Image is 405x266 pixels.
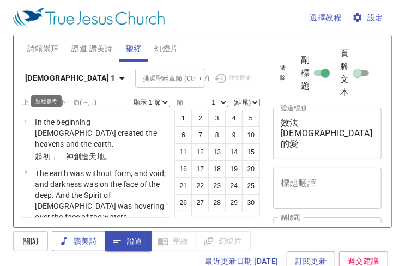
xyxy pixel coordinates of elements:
button: 10 [242,126,259,144]
span: 讚美詩 [61,234,97,248]
button: 11 [174,143,192,161]
button: 8 [208,126,226,144]
button: 9 [225,126,243,144]
button: 設定 [350,8,388,28]
p: In the beginning [DEMOGRAPHIC_DATA] created the heavens and the earth. [35,117,166,149]
button: 讚美詩 [52,231,106,251]
button: [DEMOGRAPHIC_DATA] 1 [21,68,133,88]
button: 20 [242,160,259,178]
button: 30 [242,194,259,211]
button: 25 [242,177,259,195]
p: 起初 [35,151,166,162]
wh776: 。 [105,152,112,161]
span: 2 [24,170,27,176]
button: 清除 [273,62,293,84]
button: 13 [208,143,226,161]
span: 證道 讚美詩 [71,42,112,56]
button: 12 [191,143,209,161]
img: True Jesus Church [13,8,165,27]
textarea: 效法[DEMOGRAPHIC_DATA]的愛 Love Like [DEMOGRAPHIC_DATA] Loved [281,118,374,149]
span: 關閉 [22,234,39,248]
button: 31 [174,211,192,228]
input: Type Bible Reference [138,72,184,84]
button: 5 [242,110,259,127]
button: 21 [174,177,192,195]
wh7225: ， 神 [51,152,112,161]
span: 選擇教程 [310,11,342,25]
button: 2 [191,110,209,127]
button: 選擇教程 [306,8,346,28]
li: 67 [74,35,82,43]
button: 15 [242,143,259,161]
button: 22 [191,177,209,195]
wh430: 創造 [74,152,112,161]
button: 關閉 [13,231,48,251]
span: 清除 [280,63,286,83]
button: 1 [174,110,192,127]
span: 設定 [354,11,383,25]
button: 證道 [105,231,152,251]
button: 18 [208,160,226,178]
button: 27 [191,194,209,211]
button: 24 [225,177,243,195]
span: 幻燈片 [155,42,178,56]
button: 17 [191,160,209,178]
button: 26 [174,194,192,211]
button: 7 [191,126,209,144]
button: 19 [225,160,243,178]
label: 節 [174,99,183,106]
button: 29 [225,194,243,211]
span: 證道 [114,234,143,248]
button: 14 [225,143,243,161]
span: 詩頌崇拜 [27,42,59,56]
label: 上一節 (←, ↑) 下一節 (→, ↓) [22,99,96,106]
button: 3 [208,110,226,127]
span: 頁腳文本 [341,47,352,99]
div: Speaker: Bro. [PERSON_NAME] Interpreter: Sis. [PERSON_NAME] [5,44,61,52]
p: 詩 Hymns [69,28,87,34]
span: 聖經 [126,42,142,56]
li: 332 [72,43,83,51]
wh8064: 地 [97,152,112,161]
span: 副標題 [301,53,310,93]
b: [DEMOGRAPHIC_DATA] 1 [25,71,116,85]
button: 16 [174,160,192,178]
button: 28 [208,194,226,211]
wh1254: 天 [89,152,112,161]
button: 6 [174,126,192,144]
button: 4 [225,110,243,127]
button: 23 [208,177,226,195]
p: The earth was without form, and void; and darkness was on the face of the deep. And the Spirit of... [35,168,166,222]
span: 1 [24,118,27,124]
